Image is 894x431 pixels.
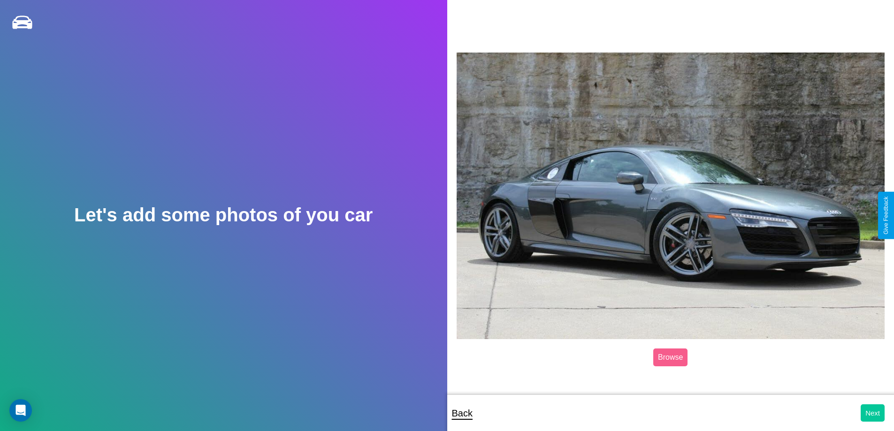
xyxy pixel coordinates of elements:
h2: Let's add some photos of you car [74,204,373,226]
p: Back [452,405,473,422]
button: Next [861,404,885,422]
div: Open Intercom Messenger [9,399,32,422]
label: Browse [653,348,688,366]
img: posted [457,53,885,340]
div: Give Feedback [883,197,889,234]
